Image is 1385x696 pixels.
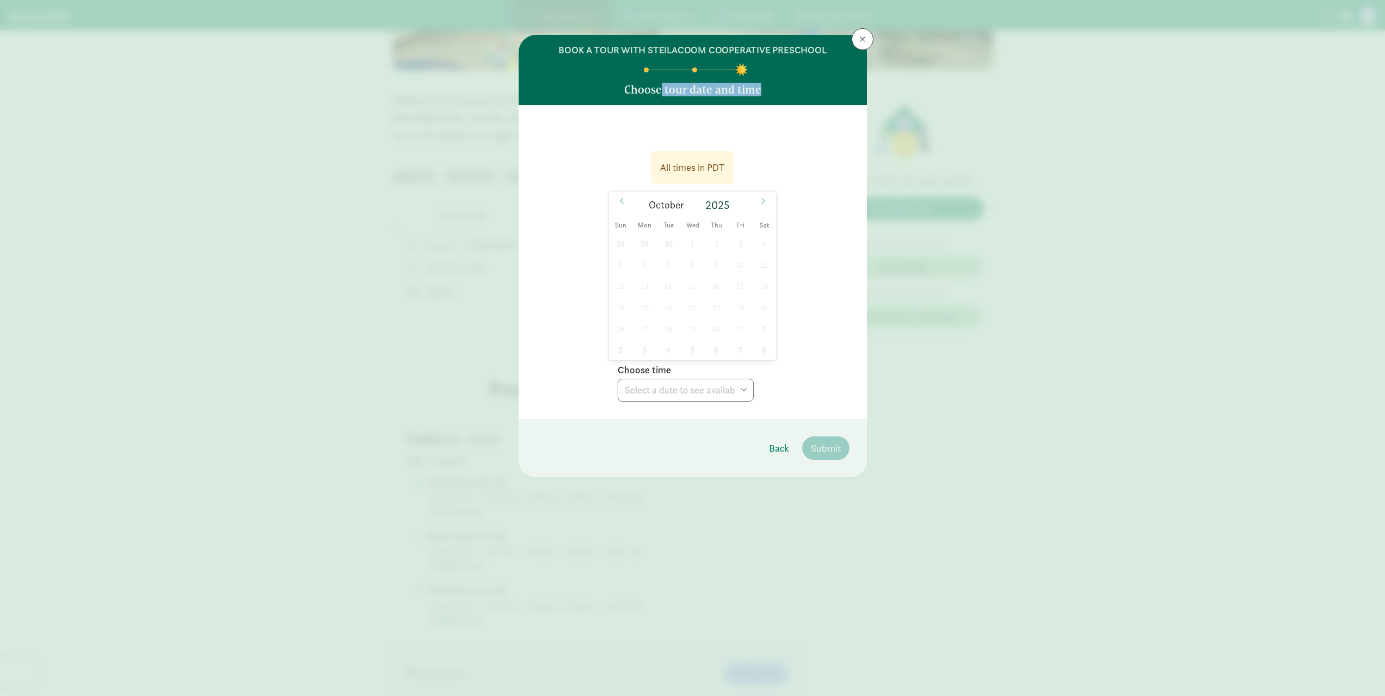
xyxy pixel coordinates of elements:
span: Fri [728,222,752,229]
span: Mon [633,222,657,229]
h5: Choose tour date and time [624,83,761,96]
span: Submit [811,441,841,455]
h6: BOOK A TOUR WITH STEILACOOM COOPERATIVE PRESCHOOL [558,44,826,57]
button: Back [760,436,798,460]
span: Tue [657,222,681,229]
span: Back [769,441,789,455]
span: Thu [705,222,729,229]
span: Sun [609,222,633,229]
span: Wed [681,222,705,229]
span: Sat [752,222,776,229]
span: October [649,200,684,211]
div: All times in PDT [660,160,725,175]
button: Submit [802,436,850,460]
label: Choose time [618,364,671,377]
